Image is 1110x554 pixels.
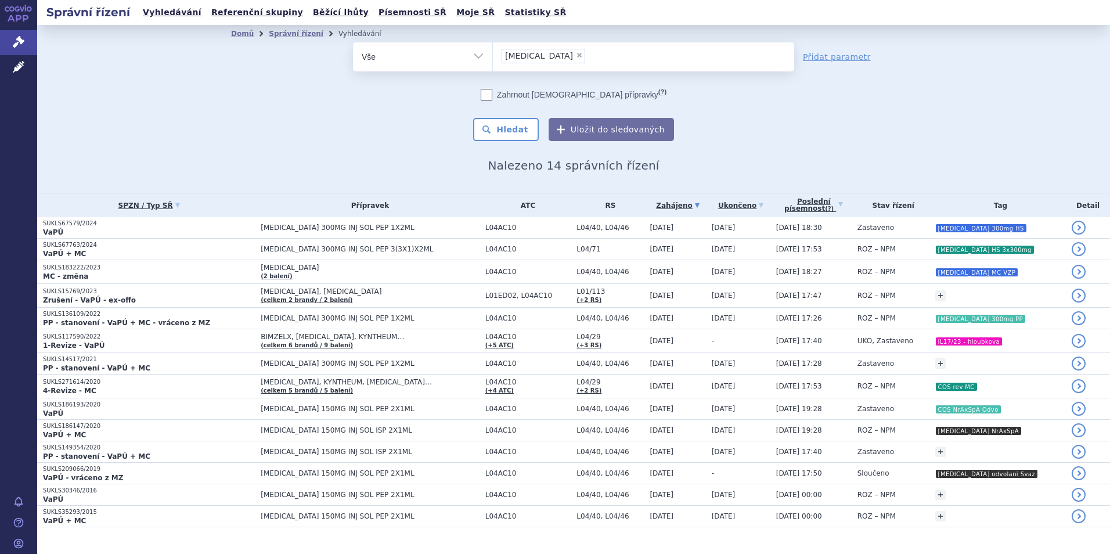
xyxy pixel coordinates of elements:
[473,118,539,141] button: Hledat
[857,426,896,434] span: ROZ – NPM
[857,292,896,300] span: ROZ – NPM
[936,405,1001,413] i: COS NrAxSpA Odvo
[650,491,673,499] span: [DATE]
[261,245,479,253] span: [MEDICAL_DATA] 300MG INJ SOL PEP 3(3X1)X2ML
[1072,311,1086,325] a: detail
[576,491,644,499] span: L04/40, L04/46
[43,333,255,341] p: SUKLS117590/2022
[43,264,255,272] p: SUKLS183222/2023
[857,448,894,456] span: Zastaveno
[43,422,255,430] p: SUKLS186147/2020
[43,401,255,409] p: SUKLS186193/2020
[650,314,673,322] span: [DATE]
[261,297,352,303] a: (celkem 2 brandy / 2 balení)
[43,495,63,503] strong: VaPÚ
[857,224,894,232] span: Zastaveno
[776,491,822,499] span: [DATE] 00:00
[43,319,210,327] strong: PP - stanovení - VaPÚ + MC - vráceno z MZ
[576,314,644,322] span: L04/40, L04/46
[712,224,736,232] span: [DATE]
[485,245,571,253] span: L04AC10
[1072,402,1086,416] a: detail
[261,342,353,348] a: (celkem 6 brandů / 9 balení)
[43,287,255,296] p: SUKLS15769/2023
[576,387,601,394] a: (+2 RS)
[576,333,644,341] span: L04/29
[488,159,659,172] span: Nalezeno 14 správních řízení
[43,310,255,318] p: SUKLS136109/2022
[261,359,479,368] span: [MEDICAL_DATA] 300MG INJ SOL PEP 1X2ML
[650,292,673,300] span: [DATE]
[857,359,894,368] span: Zastaveno
[589,48,595,63] input: [MEDICAL_DATA]
[576,268,644,276] span: L04/40, L04/46
[43,474,123,482] strong: VaPÚ - vráceno z MZ
[650,245,673,253] span: [DATE]
[231,30,254,38] a: Domů
[1072,379,1086,393] a: detail
[43,341,104,350] strong: 1-Revize - VaPÚ
[261,287,479,296] span: [MEDICAL_DATA], [MEDICAL_DATA]
[43,228,63,236] strong: VaPÚ
[261,426,479,434] span: [MEDICAL_DATA] 150MG INJ SOL ISP 2X1ML
[712,292,736,300] span: [DATE]
[936,470,1037,478] i: [MEDICAL_DATA] odvolani Svaz
[857,512,896,520] span: ROZ – NPM
[857,405,894,413] span: Zastaveno
[712,359,736,368] span: [DATE]
[261,378,479,386] span: [MEDICAL_DATA], KYNTHEUM, [MEDICAL_DATA]…
[576,359,644,368] span: L04/40, L04/46
[485,512,571,520] span: L04AC10
[576,224,644,232] span: L04/40, L04/46
[712,512,736,520] span: [DATE]
[43,355,255,364] p: SUKLS14517/2021
[261,273,292,279] a: (2 balení)
[571,193,644,217] th: RS
[857,314,896,322] span: ROZ – NPM
[935,447,946,457] a: +
[650,359,673,368] span: [DATE]
[852,193,929,217] th: Stav řízení
[43,296,136,304] strong: Zrušení - VaPÚ - ex-offo
[485,426,571,434] span: L04AC10
[1072,289,1086,303] a: detail
[453,5,498,20] a: Moje SŘ
[935,511,946,521] a: +
[43,197,255,214] a: SPZN / Typ SŘ
[485,405,571,413] span: L04AC10
[505,52,573,60] span: [MEDICAL_DATA]
[43,241,255,249] p: SUKLS67763/2024
[776,469,822,477] span: [DATE] 17:50
[857,491,896,499] span: ROZ – NPM
[485,314,571,322] span: L04AC10
[936,383,977,391] i: COS rev MC
[43,465,255,473] p: SUKLS209066/2019
[1072,509,1086,523] a: detail
[825,206,834,213] abbr: (?)
[857,245,896,253] span: ROZ – NPM
[576,448,644,456] span: L04/40, L04/46
[501,5,570,20] a: Statistiky SŘ
[712,469,714,477] span: -
[485,491,571,499] span: L04AC10
[776,382,822,390] span: [DATE] 17:53
[576,426,644,434] span: L04/40, L04/46
[1072,357,1086,370] a: detail
[936,268,1018,276] i: [MEDICAL_DATA] MC VZP
[576,512,644,520] span: L04/40, L04/46
[776,405,822,413] span: [DATE] 19:28
[936,427,1021,435] i: [MEDICAL_DATA] NrAxSpA
[650,469,673,477] span: [DATE]
[857,469,889,477] span: Sloučeno
[712,314,736,322] span: [DATE]
[650,426,673,434] span: [DATE]
[929,193,1066,217] th: Tag
[776,359,822,368] span: [DATE] 17:28
[1072,423,1086,437] a: detail
[712,337,714,345] span: -
[1072,334,1086,348] a: detail
[1066,193,1110,217] th: Detail
[43,387,96,395] strong: 4-Revize - MC
[712,426,736,434] span: [DATE]
[43,508,255,516] p: SUKLS35293/2015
